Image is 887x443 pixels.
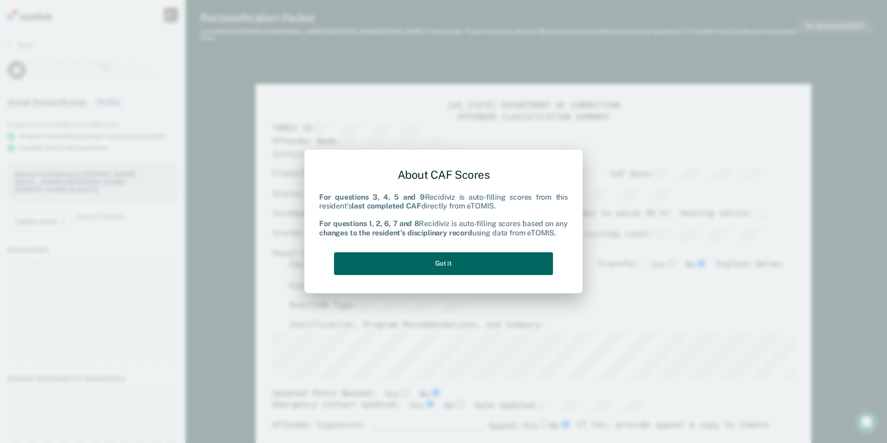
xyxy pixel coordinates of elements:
[319,161,568,189] div: About CAF Scores
[319,193,425,202] b: For questions 3, 4, 5 and 9
[319,220,419,228] b: For questions 1, 2, 6, 7 and 8
[334,252,553,275] button: Got it
[352,202,421,210] b: last completed CAF
[319,228,472,237] b: changes to the resident's disciplinary record
[319,193,568,237] div: Recidiviz is auto-filling scores from this resident's directly from eTOMIS. Recidiviz is auto-fil...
